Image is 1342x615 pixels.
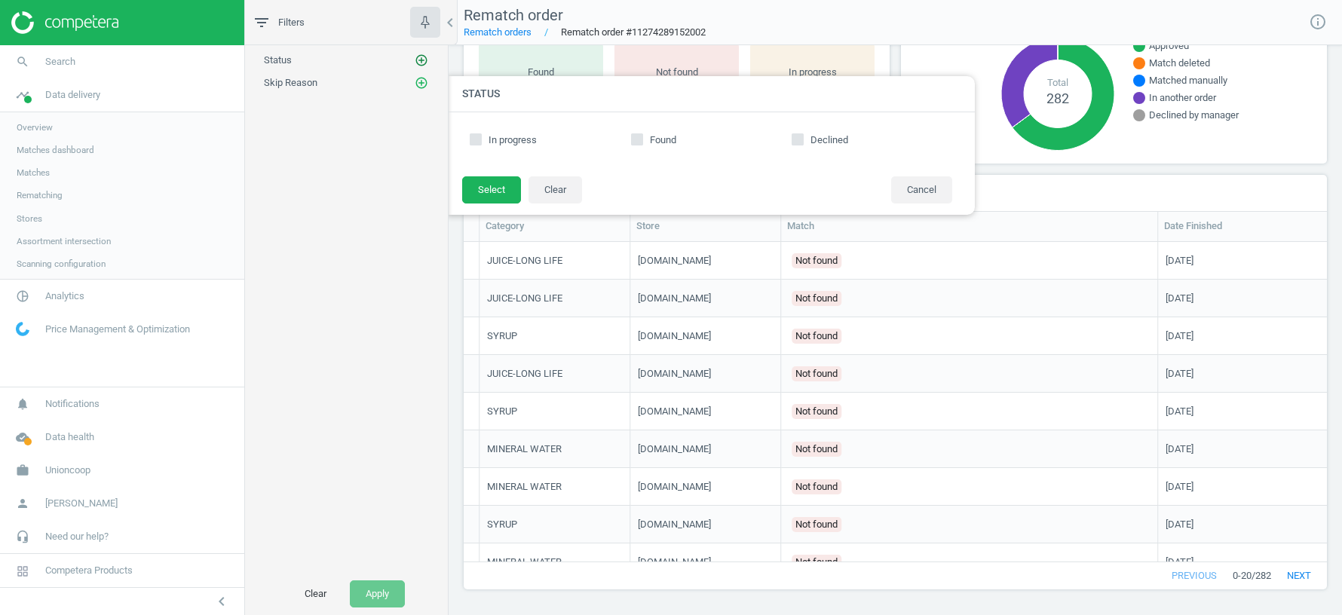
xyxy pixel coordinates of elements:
i: add_circle_outline [415,54,428,67]
button: add_circle_outline [414,75,429,90]
i: person [8,489,37,518]
i: pie_chart_outlined [8,282,37,311]
span: Need our help? [45,530,109,543]
span: Stores [17,213,42,225]
span: Unioncoop [45,464,90,477]
i: add_circle_outline [415,76,428,90]
span: Search [45,55,75,69]
i: chevron_left [213,592,231,610]
span: Matches [17,167,50,179]
span: Skip Reason [264,77,317,88]
span: Price Management & Optimization [45,323,190,336]
h4: Status [447,76,975,112]
span: Filters [278,16,305,29]
i: timeline [8,81,37,109]
img: wGWNvw8QSZomAAAAABJRU5ErkJggg== [16,322,29,336]
span: Data health [45,430,94,444]
i: headset_mic [8,522,37,551]
span: Notifications [45,397,100,411]
span: Overview [17,121,53,133]
i: cloud_done [8,423,37,451]
i: notifications [8,390,37,418]
span: Rematching [17,189,63,201]
span: Matches dashboard [17,144,94,156]
button: Apply [350,580,405,607]
button: add_circle_outline [414,53,429,68]
span: Scanning configuration [17,258,106,270]
span: Data delivery [45,88,100,102]
span: Competera Products [45,564,133,577]
i: chevron_left [441,14,459,32]
span: Assortment intersection [17,235,111,247]
button: Clear [289,580,342,607]
span: Analytics [45,289,84,303]
img: ajHJNr6hYgQAAAAASUVORK5CYII= [11,11,118,34]
i: filter_list [253,14,271,32]
span: [PERSON_NAME] [45,497,118,510]
span: Status [264,54,292,66]
button: chevron_left [203,592,241,611]
i: search [8,47,37,76]
i: work [8,456,37,485]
